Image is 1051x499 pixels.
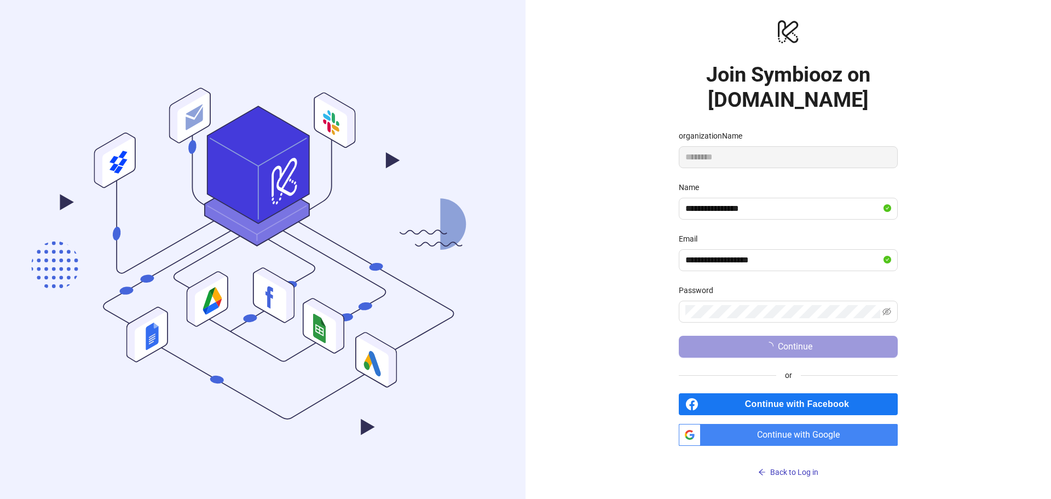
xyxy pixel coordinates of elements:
span: Continue [778,342,812,352]
span: Continue with Facebook [703,393,898,415]
input: Password [685,305,880,318]
span: Continue with Google [705,424,898,446]
label: organizationName [679,130,749,142]
span: eye-invisible [882,307,891,316]
span: or [776,369,801,381]
label: Password [679,284,720,296]
button: Continue [679,336,898,358]
a: Back to Log in [679,446,898,481]
button: Back to Log in [679,463,898,481]
input: Name [685,202,881,215]
h1: Join Symbiooz on [DOMAIN_NAME] [679,62,898,112]
span: Back to Log in [770,468,818,477]
span: arrow-left [758,468,766,476]
input: organizationName [679,146,898,168]
label: Email [679,233,704,245]
label: Name [679,181,706,193]
span: loading [763,340,775,352]
input: Email [685,254,881,267]
a: Continue with Facebook [679,393,898,415]
a: Continue with Google [679,424,898,446]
